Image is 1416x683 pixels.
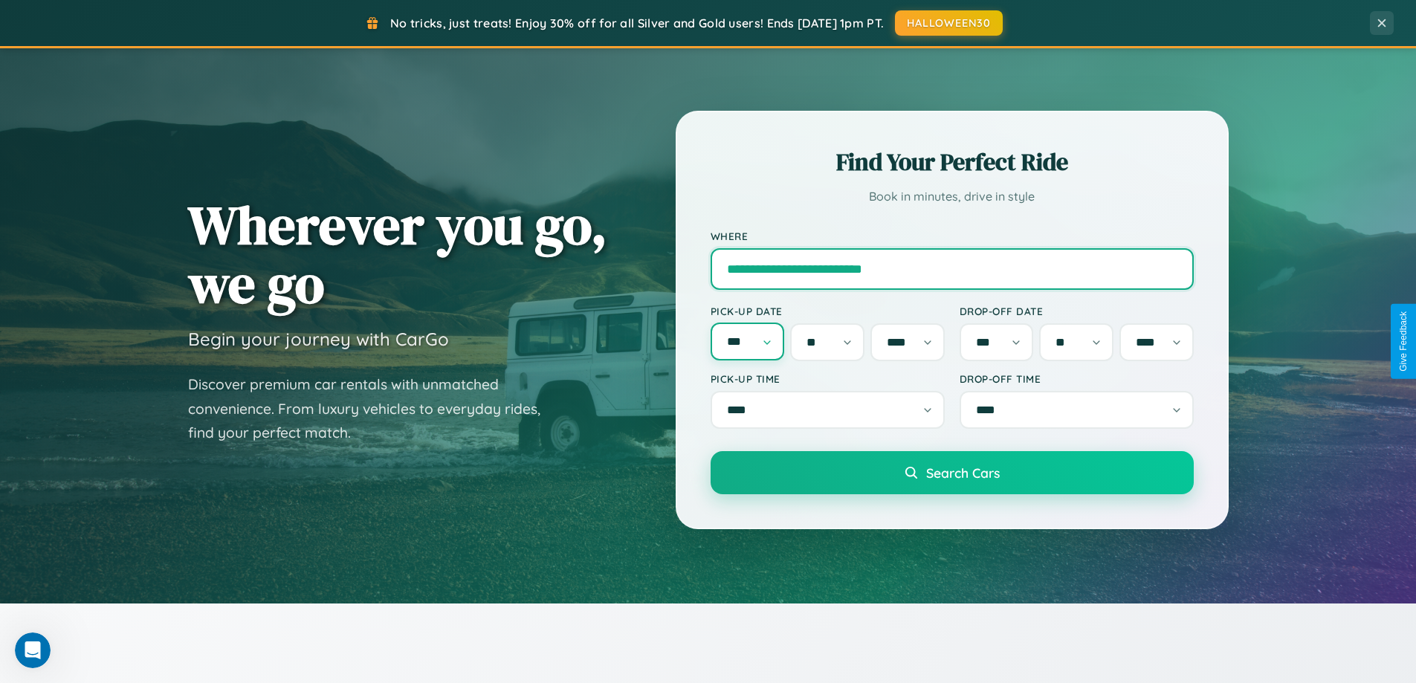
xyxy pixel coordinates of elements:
[1398,311,1409,372] div: Give Feedback
[926,464,1000,481] span: Search Cars
[711,372,945,385] label: Pick-up Time
[390,16,884,30] span: No tricks, just treats! Enjoy 30% off for all Silver and Gold users! Ends [DATE] 1pm PT.
[711,146,1194,178] h2: Find Your Perfect Ride
[711,305,945,317] label: Pick-up Date
[188,195,607,313] h1: Wherever you go, we go
[188,372,560,445] p: Discover premium car rentals with unmatched convenience. From luxury vehicles to everyday rides, ...
[711,230,1194,242] label: Where
[188,328,449,350] h3: Begin your journey with CarGo
[711,451,1194,494] button: Search Cars
[960,305,1194,317] label: Drop-off Date
[15,632,51,668] iframe: Intercom live chat
[960,372,1194,385] label: Drop-off Time
[895,10,1003,36] button: HALLOWEEN30
[711,186,1194,207] p: Book in minutes, drive in style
